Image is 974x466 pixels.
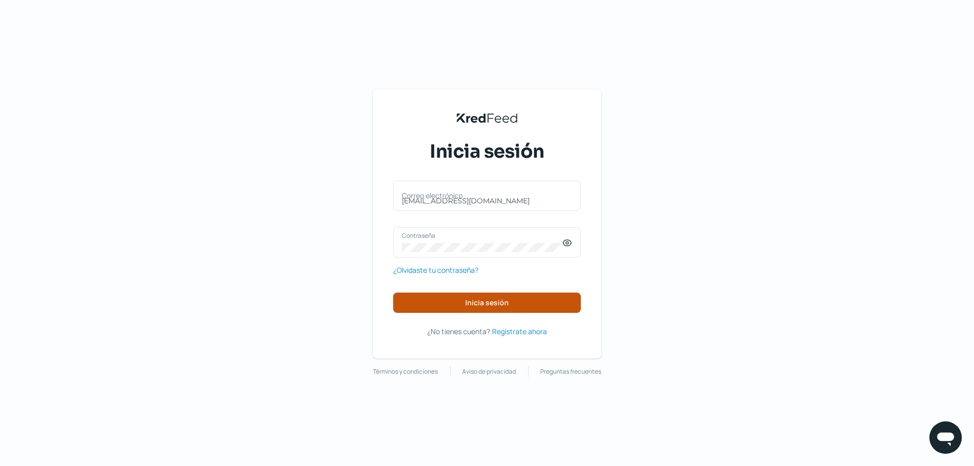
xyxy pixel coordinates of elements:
[373,366,438,377] a: Términos y condiciones
[402,191,562,200] label: Correo electrónico
[492,325,547,338] a: Regístrate ahora
[462,366,516,377] a: Aviso de privacidad
[540,366,601,377] a: Preguntas frecuentes
[427,327,490,336] span: ¿No tienes cuenta?
[935,427,956,448] img: chatIcon
[393,264,478,276] a: ¿Olvidaste tu contraseña?
[402,231,562,240] label: Contraseña
[393,293,581,313] button: Inicia sesión
[430,139,544,164] span: Inicia sesión
[465,299,509,306] span: Inicia sesión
